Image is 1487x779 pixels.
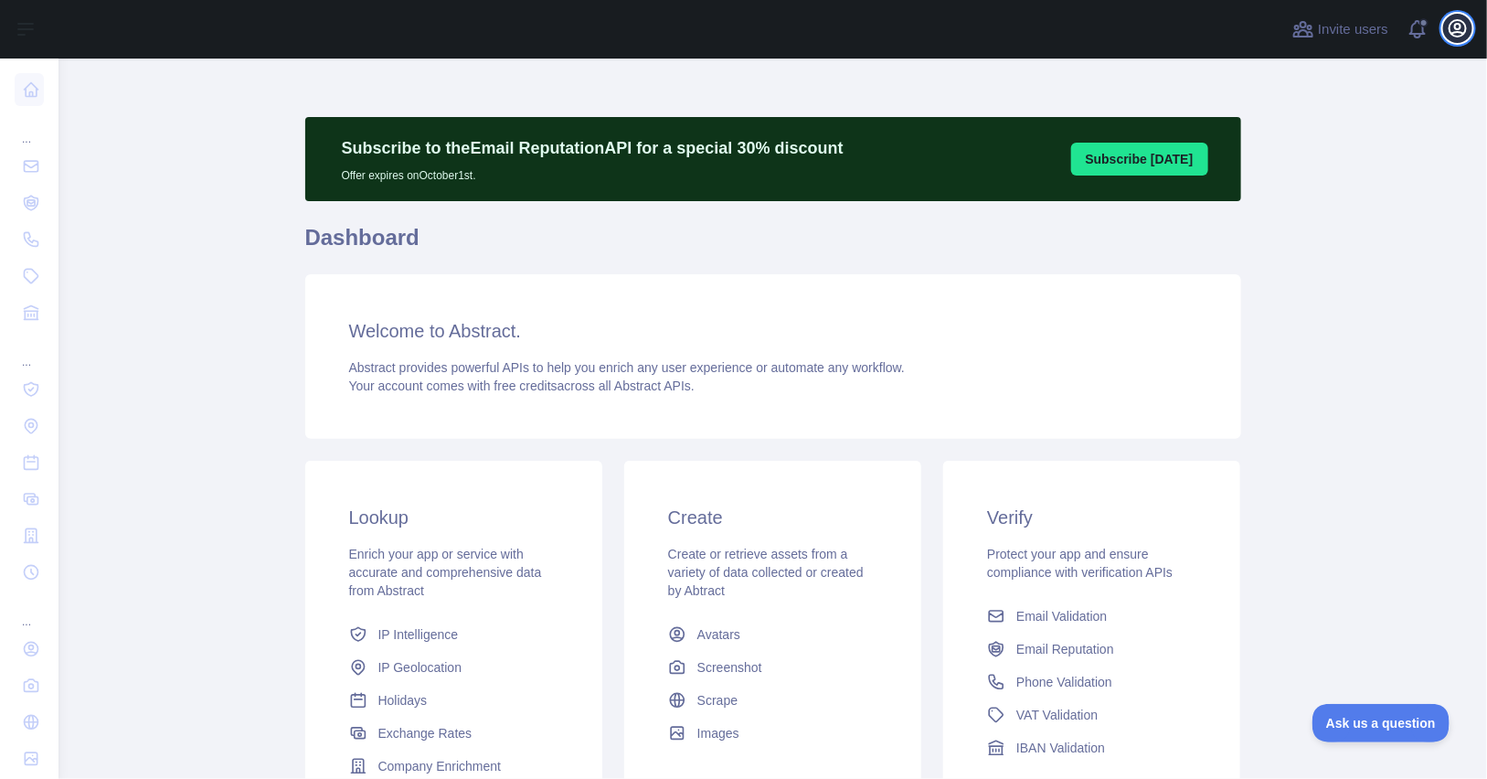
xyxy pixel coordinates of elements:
[661,717,885,750] a: Images
[980,633,1204,666] a: Email Reputation
[342,618,566,651] a: IP Intelligence
[349,318,1197,344] h3: Welcome to Abstract.
[15,110,44,146] div: ...
[661,618,885,651] a: Avatars
[1318,19,1388,40] span: Invite users
[494,379,558,393] span: free credits
[342,717,566,750] a: Exchange Rates
[378,658,462,677] span: IP Geolocation
[15,592,44,629] div: ...
[987,547,1173,580] span: Protect your app and ensure compliance with verification APIs
[980,666,1204,699] a: Phone Validation
[1016,607,1107,625] span: Email Validation
[1016,640,1114,658] span: Email Reputation
[668,547,864,598] span: Create or retrieve assets from a variety of data collected or created by Abtract
[661,651,885,684] a: Screenshot
[349,547,542,598] span: Enrich your app or service with accurate and comprehensive data from Abstract
[1016,673,1112,691] span: Phone Validation
[349,505,558,530] h3: Lookup
[980,699,1204,731] a: VAT Validation
[1016,739,1105,757] span: IBAN Validation
[342,135,844,161] p: Subscribe to the Email Reputation API for a special 30 % discount
[980,731,1204,764] a: IBAN Validation
[987,505,1196,530] h3: Verify
[697,625,740,644] span: Avatars
[980,600,1204,633] a: Email Validation
[1312,704,1450,742] iframe: Toggle Customer Support
[15,333,44,369] div: ...
[378,691,428,710] span: Holidays
[697,658,762,677] span: Screenshot
[378,724,473,742] span: Exchange Rates
[342,161,844,183] p: Offer expires on October 1st.
[342,651,566,684] a: IP Geolocation
[342,684,566,717] a: Holidays
[378,625,459,644] span: IP Intelligence
[1289,15,1392,44] button: Invite users
[697,724,739,742] span: Images
[661,684,885,717] a: Scrape
[349,379,695,393] span: Your account comes with across all Abstract APIs.
[378,757,502,775] span: Company Enrichment
[668,505,877,530] h3: Create
[349,360,906,375] span: Abstract provides powerful APIs to help you enrich any user experience or automate any workflow.
[1016,706,1098,724] span: VAT Validation
[305,223,1241,267] h1: Dashboard
[697,691,738,710] span: Scrape
[1071,143,1208,176] button: Subscribe [DATE]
